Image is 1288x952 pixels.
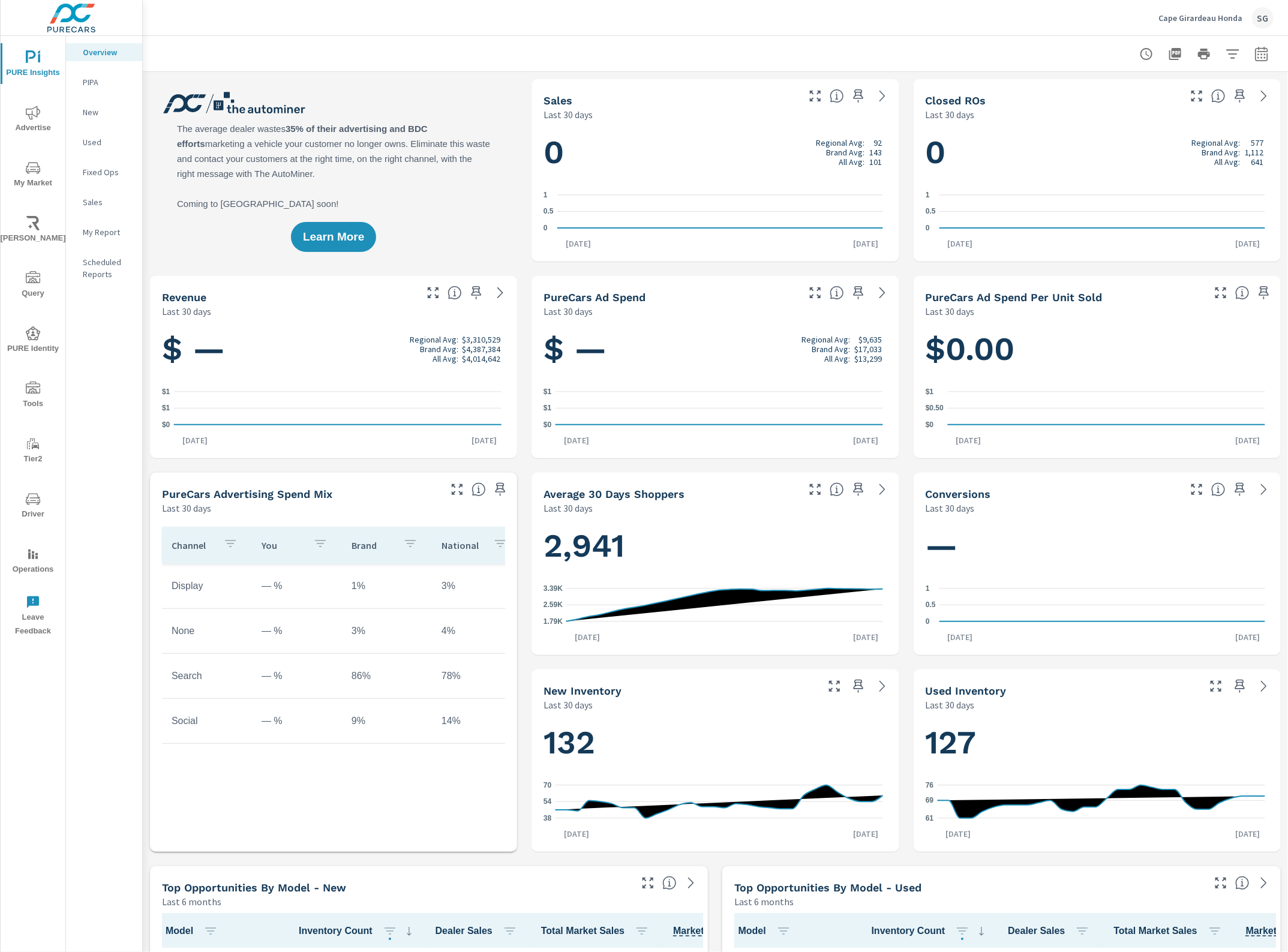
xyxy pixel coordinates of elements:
p: Last 30 days [926,304,975,319]
div: nav menu [1,36,65,643]
p: Last 30 days [544,698,593,712]
h5: PureCars Ad Spend Per Unit Sold [926,291,1103,304]
p: Used [83,136,133,148]
p: Regional Avg: [801,335,850,344]
p: [DATE] [845,238,887,250]
span: Save this to your personalized report [849,480,868,499]
button: Print Report [1192,42,1216,66]
p: Last 30 days [926,107,975,122]
text: $1 [926,388,934,396]
span: Save this to your personalized report [491,480,510,499]
h1: 2,941 [544,525,887,566]
span: Dealer Sales [436,924,522,938]
p: Last 6 months [734,894,794,909]
text: $1 [544,404,552,413]
h1: $ — [544,329,887,370]
div: New [66,103,142,121]
h5: Used Inventory [926,684,1007,697]
text: $0 [544,421,552,429]
td: None [162,616,252,646]
span: Dealer Sales [1008,924,1094,938]
p: [DATE] [1227,238,1269,250]
p: Overview [83,46,133,58]
p: [DATE] [1227,434,1269,446]
p: New [83,106,133,118]
h5: Top Opportunities by Model - New [162,881,346,894]
td: 4% [432,616,522,646]
td: — % [252,616,342,646]
span: Driver [4,492,62,521]
span: PURE Insights [4,50,62,80]
p: $4,014,642 [462,354,500,364]
p: [DATE] [557,238,599,250]
p: Last 30 days [544,304,593,319]
p: My Report [83,226,133,238]
button: Make Fullscreen [1187,86,1206,106]
p: You [262,539,304,551]
text: $0 [162,421,170,429]
p: Last 6 months [162,894,221,909]
span: Total sales revenue over the selected date range. [Source: This data is sourced from the dealer’s... [448,286,462,300]
text: 0 [544,224,548,232]
span: Advertise [4,106,62,135]
div: Fixed Ops [66,163,142,181]
p: $13,299 [855,354,882,364]
p: Last 30 days [544,501,593,515]
a: See more details in report [1254,873,1274,893]
td: — % [252,571,342,601]
p: Regional Avg: [1192,138,1241,148]
a: See more details in report [1254,480,1274,499]
p: National [442,539,484,551]
p: Last 30 days [544,107,593,122]
h1: $ — [162,329,505,370]
p: Last 30 days [162,501,211,515]
span: Average cost of advertising per each vehicle sold at the dealer over the selected date range. The... [1235,286,1250,300]
text: 61 [926,814,934,822]
text: 3.39K [544,584,563,593]
h5: Sales [544,94,572,107]
p: [DATE] [845,434,887,446]
h1: 0 [926,132,1269,173]
p: [DATE] [1227,828,1269,840]
span: Find the biggest opportunities within your model lineup by seeing how each model is selling in yo... [662,876,677,890]
button: Make Fullscreen [1211,283,1230,302]
p: [DATE] [845,631,887,643]
td: 3% [432,571,522,601]
h1: $0.00 [926,329,1269,370]
a: See more details in report [681,873,701,893]
span: Save this to your personalized report [1230,677,1250,696]
a: See more details in report [491,283,510,302]
p: Regional Avg: [816,138,865,148]
span: Save this to your personalized report [849,283,868,302]
p: All Avg: [839,157,865,167]
p: $9,635 [859,335,882,344]
button: Make Fullscreen [806,480,825,499]
span: Save this to your personalized report [467,283,486,302]
button: Make Fullscreen [1206,677,1226,696]
a: See more details in report [1254,677,1274,696]
td: Display [162,571,252,601]
p: $3,310,529 [462,335,500,344]
text: 0.5 [544,208,554,216]
h5: Average 30 Days Shoppers [544,488,684,500]
span: [PERSON_NAME] [4,216,62,245]
button: Make Fullscreen [806,283,825,302]
td: Search [162,661,252,691]
p: 641 [1251,157,1264,167]
span: Model [738,924,795,938]
span: My Market [4,161,62,190]
p: Last 30 days [926,501,975,515]
span: Total cost of media for all PureCars channels for the selected dealership group over the selected... [830,286,844,300]
p: 143 [870,148,882,157]
span: This table looks at how you compare to the amount of budget you spend per channel as opposed to y... [472,482,486,497]
text: 0 [926,224,930,232]
p: [DATE] [939,631,981,643]
text: 1 [544,191,548,199]
button: Select Date Range [1250,42,1274,66]
p: Channel [172,539,214,551]
a: See more details in report [873,480,892,499]
span: A rolling 30 day total of daily Shoppers on the dealership website, averaged over the selected da... [830,482,844,497]
span: Learn More [303,232,364,242]
p: [DATE] [174,434,216,446]
a: See more details in report [873,677,892,696]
